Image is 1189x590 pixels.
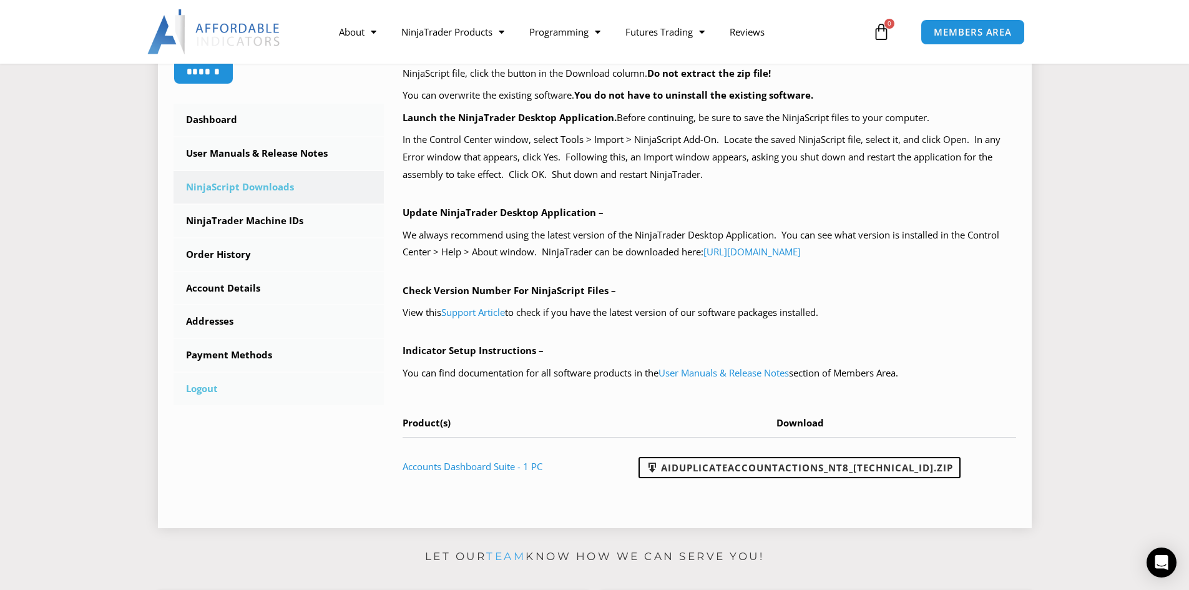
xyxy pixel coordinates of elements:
span: 0 [884,19,894,29]
a: Order History [174,238,384,271]
span: Download [776,416,824,429]
a: MEMBERS AREA [921,19,1025,45]
b: Update NinjaTrader Desktop Application – [403,206,604,219]
a: Logout [174,373,384,405]
p: We always recommend using the latest version of the NinjaTrader Desktop Application. You can see ... [403,227,1016,262]
p: In the Control Center window, select Tools > Import > NinjaScript Add-On. Locate the saved NinjaS... [403,131,1016,184]
a: Futures Trading [613,17,717,46]
a: 0 [854,14,909,50]
a: User Manuals & Release Notes [658,366,789,379]
span: MEMBERS AREA [934,27,1012,37]
b: Launch the NinjaTrader Desktop Application. [403,111,617,124]
a: [URL][DOMAIN_NAME] [703,245,801,258]
a: Programming [517,17,613,46]
a: NinjaTrader Machine IDs [174,205,384,237]
p: View this to check if you have the latest version of our software packages installed. [403,304,1016,322]
p: Before continuing, be sure to save the NinjaScript files to your computer. [403,109,1016,127]
a: Addresses [174,305,384,338]
a: NinjaScript Downloads [174,171,384,204]
img: LogoAI | Affordable Indicators – NinjaTrader [147,9,281,54]
b: Check Version Number For NinjaScript Files – [403,284,616,297]
b: Do not extract the zip file! [647,67,771,79]
a: Accounts Dashboard Suite - 1 PC [403,460,542,473]
a: team [486,550,526,563]
a: About [326,17,389,46]
p: Let our know how we can serve you! [158,547,1032,567]
a: Reviews [717,17,777,46]
a: Dashboard [174,104,384,136]
span: Product(s) [403,416,451,429]
nav: Menu [326,17,869,46]
a: User Manuals & Release Notes [174,137,384,170]
nav: Account pages [174,104,384,405]
a: Support Article [441,306,505,318]
div: Open Intercom Messenger [1147,548,1177,578]
a: NinjaTrader Products [389,17,517,46]
b: Indicator Setup Instructions – [403,344,544,356]
p: Your purchased products with available NinjaScript downloads are listed in the table below, at th... [403,47,1016,82]
a: Account Details [174,272,384,305]
p: You can overwrite the existing software. [403,87,1016,104]
b: You do not have to uninstall the existing software. [574,89,813,101]
a: AIDuplicateAccountActions_NT8_[TECHNICAL_ID].zip [639,457,961,478]
a: Payment Methods [174,339,384,371]
p: You can find documentation for all software products in the section of Members Area. [403,365,1016,382]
